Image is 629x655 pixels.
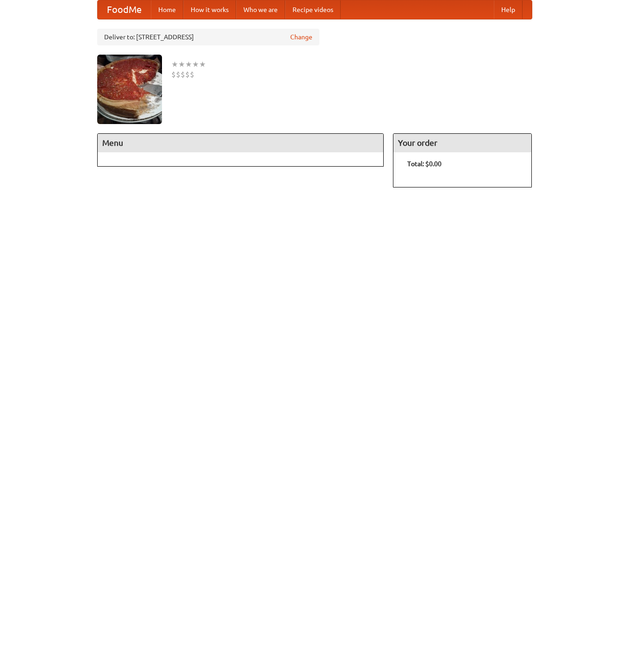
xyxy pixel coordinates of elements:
a: FoodMe [98,0,151,19]
li: $ [190,69,194,80]
li: $ [185,69,190,80]
b: Total: $0.00 [407,160,442,168]
a: Recipe videos [285,0,341,19]
li: ★ [192,59,199,69]
a: Home [151,0,183,19]
li: $ [176,69,181,80]
a: How it works [183,0,236,19]
a: Who we are [236,0,285,19]
li: $ [181,69,185,80]
div: Deliver to: [STREET_ADDRESS] [97,29,319,45]
li: ★ [185,59,192,69]
li: ★ [178,59,185,69]
a: Help [494,0,523,19]
a: Change [290,32,312,42]
img: angular.jpg [97,55,162,124]
li: $ [171,69,176,80]
li: ★ [171,59,178,69]
li: ★ [199,59,206,69]
h4: Your order [393,134,531,152]
h4: Menu [98,134,384,152]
